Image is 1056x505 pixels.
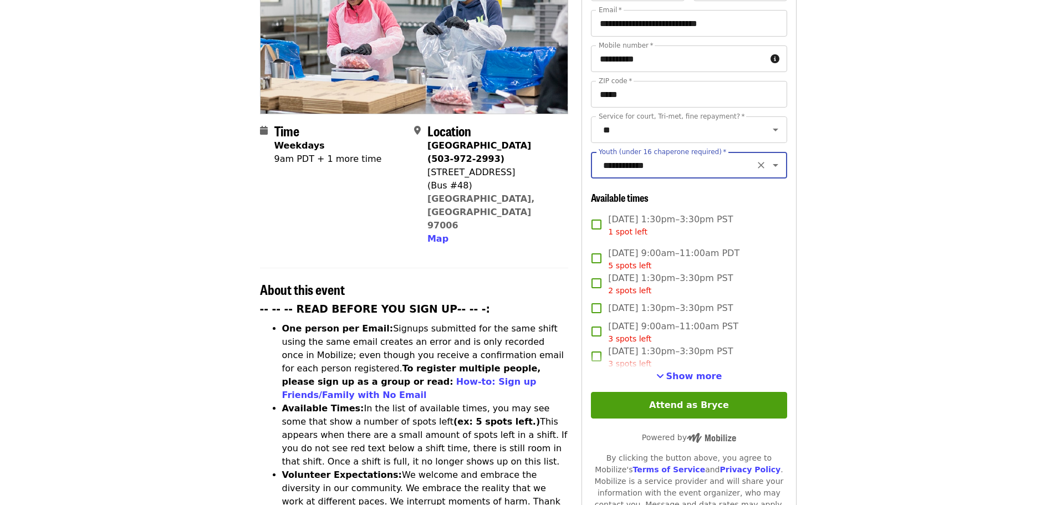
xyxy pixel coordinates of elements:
button: Open [768,122,783,137]
input: ZIP code [591,81,787,108]
strong: (ex: 5 spots left.) [453,416,540,427]
strong: -- -- -- READ BEFORE YOU SIGN UP-- -- -: [260,303,491,315]
div: [STREET_ADDRESS] [427,166,559,179]
span: 3 spots left [608,359,651,368]
button: Map [427,232,448,246]
span: About this event [260,279,345,299]
strong: To register multiple people, please sign up as a group or read: [282,363,541,387]
strong: One person per Email: [282,323,394,334]
span: 1 spot left [608,227,647,236]
i: map-marker-alt icon [414,125,421,136]
span: 5 spots left [608,261,651,270]
li: In the list of available times, you may see some that show a number of spots left This appears wh... [282,402,569,468]
strong: [GEOGRAPHIC_DATA] (503-972-2993) [427,140,531,164]
strong: Weekdays [274,140,325,151]
span: [DATE] 1:30pm–3:30pm PST [608,345,733,370]
label: Service for court, Tri-met, fine repayment? [599,113,745,120]
label: Mobile number [599,42,653,49]
div: 9am PDT + 1 more time [274,152,382,166]
button: Open [768,157,783,173]
label: ZIP code [599,78,632,84]
i: calendar icon [260,125,268,136]
span: Powered by [642,433,736,442]
span: [DATE] 1:30pm–3:30pm PST [608,302,733,315]
strong: Volunteer Expectations: [282,470,402,480]
a: How-to: Sign up Friends/Family with No Email [282,376,537,400]
span: Show more [666,371,722,381]
span: Map [427,233,448,244]
span: [DATE] 9:00am–11:00am PST [608,320,738,345]
span: Available times [591,190,649,205]
span: Time [274,121,299,140]
i: circle-info icon [771,54,779,64]
button: Clear [753,157,769,173]
a: Terms of Service [632,465,705,474]
button: See more timeslots [656,370,722,383]
button: Attend as Bryce [591,392,787,419]
a: Privacy Policy [720,465,780,474]
input: Email [591,10,787,37]
span: 3 spots left [608,334,651,343]
a: [GEOGRAPHIC_DATA], [GEOGRAPHIC_DATA] 97006 [427,193,535,231]
div: (Bus #48) [427,179,559,192]
span: [DATE] 1:30pm–3:30pm PST [608,213,733,238]
label: Youth (under 16 chaperone required) [599,149,726,155]
img: Powered by Mobilize [687,433,736,443]
span: Location [427,121,471,140]
input: Mobile number [591,45,766,72]
strong: Available Times: [282,403,364,414]
span: 2 spots left [608,286,651,295]
span: [DATE] 1:30pm–3:30pm PST [608,272,733,297]
label: Email [599,7,622,13]
li: Signups submitted for the same shift using the same email creates an error and is only recorded o... [282,322,569,402]
span: [DATE] 9:00am–11:00am PDT [608,247,739,272]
